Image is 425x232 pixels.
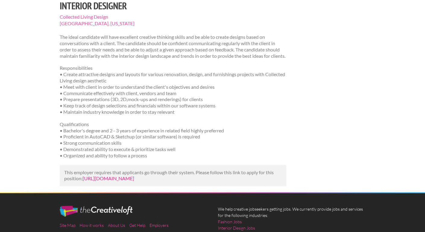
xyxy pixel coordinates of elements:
a: Get Help [129,223,145,228]
a: About Us [108,223,125,228]
img: The Creative Loft [60,206,133,217]
p: Responsibilities • Create attractive designs and layouts for various renovation, design, and furn... [60,65,287,115]
h1: Interior Designer [60,0,287,11]
a: How it works [80,223,104,228]
p: This employer requires that applicants go through their system. Please follow this link to apply ... [64,169,282,182]
a: Interior Design Jobs [218,225,255,231]
p: Qualifications • Bachelor's degree and 2 - 3 years of experience in related field highly preferre... [60,121,287,159]
a: [URL][DOMAIN_NAME] [83,175,134,181]
span: [GEOGRAPHIC_DATA], [US_STATE] [60,20,287,27]
a: Fashion Jobs [218,218,242,225]
a: Site Map [60,223,75,228]
span: Collected Living Design [60,14,287,20]
p: The ideal candidate will have excellent creative thinking skills and be able to create designs ba... [60,34,287,59]
a: Employers [150,223,168,228]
